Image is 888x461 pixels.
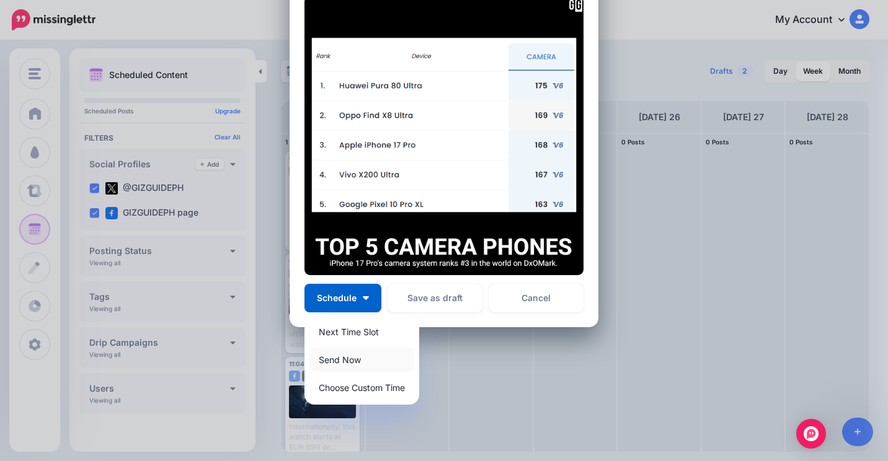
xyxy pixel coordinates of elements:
a: Next Time Slot [309,320,414,344]
div: Schedule [304,315,419,405]
div: Open Intercom Messenger [796,419,826,449]
button: Save as draft [388,284,482,312]
img: arrow-down-white.png [363,296,369,300]
span: Schedule [317,294,357,302]
a: Cancel [489,284,584,312]
a: Send Now [309,348,414,372]
a: Choose Custom Time [309,375,414,400]
button: Schedule [304,284,381,312]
